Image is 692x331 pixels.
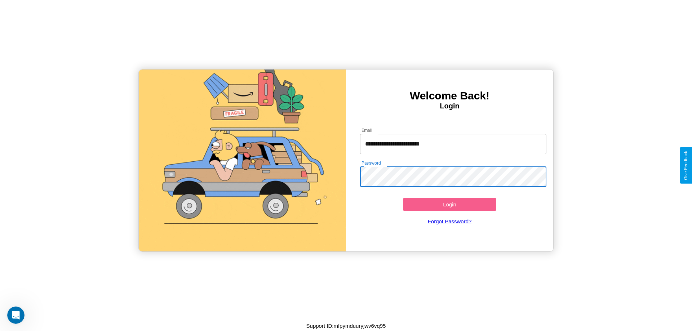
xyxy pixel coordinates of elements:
div: Give Feedback [683,151,688,180]
p: Support ID: mfpymduuryjwv6vq95 [306,321,386,331]
a: Forgot Password? [356,211,543,232]
iframe: Intercom live chat [7,307,25,324]
label: Password [361,160,381,166]
h3: Welcome Back! [346,90,553,102]
button: Login [403,198,496,211]
label: Email [361,127,373,133]
h4: Login [346,102,553,110]
img: gif [139,70,346,251]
